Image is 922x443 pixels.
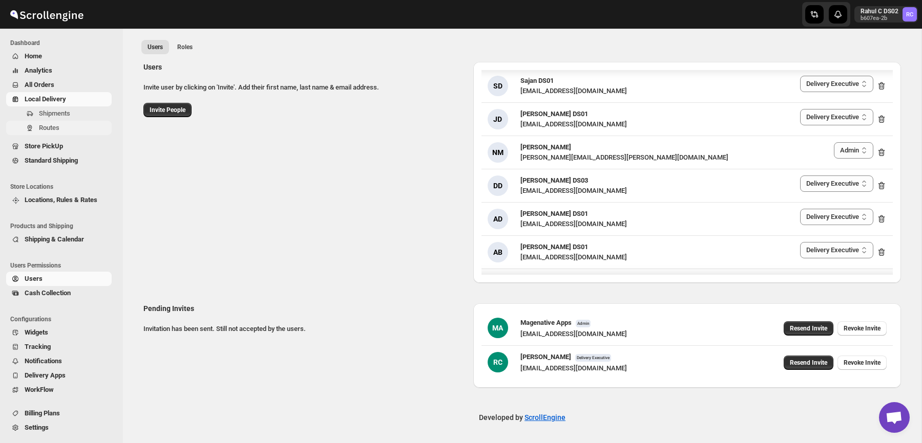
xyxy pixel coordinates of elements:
[6,406,112,420] button: Billing Plans
[861,7,898,15] p: Rahul C DS02
[520,329,627,339] div: [EMAIL_ADDRESS][DOMAIN_NAME]
[790,324,827,333] span: Resend Invite
[25,343,51,350] span: Tracking
[150,106,185,114] span: Invite People
[25,424,49,431] span: Settings
[25,95,66,103] span: Local Delivery
[854,6,918,23] button: User menu
[143,303,465,314] h2: Pending Invites
[903,7,917,21] span: Rahul C DS02
[25,81,54,88] span: All Orders
[25,196,97,204] span: Locations, Rules & Rates
[25,235,84,243] span: Shipping & Calendar
[143,103,192,117] button: Invite People
[520,252,627,262] div: [EMAIL_ADDRESS][DOMAIN_NAME]
[488,242,508,262] div: AB
[6,193,112,207] button: Locations, Rules & Rates
[143,82,465,93] p: Invite user by clicking on 'Invite'. Add their first name, last name & email address.
[25,52,42,60] span: Home
[25,289,71,297] span: Cash Collection
[488,209,508,229] div: AD
[10,222,116,230] span: Products and Shipping
[6,232,112,247] button: Shipping & Calendar
[520,319,572,326] span: Magenative Apps
[520,176,588,184] span: [PERSON_NAME] DS03
[6,325,112,340] button: Widgets
[177,43,193,51] span: Roles
[10,39,116,47] span: Dashboard
[837,356,887,370] button: Revoke Invite
[6,383,112,397] button: WorkFlow
[25,371,66,379] span: Delivery Apps
[844,324,881,333] span: Revoke Invite
[525,413,565,422] a: ScrollEngine
[488,142,508,163] div: NM
[576,320,591,327] span: Admin
[879,402,910,433] a: Open chat
[6,272,112,286] button: Users
[143,324,465,334] p: Invitation has been sent. Still not accepted by the users.
[25,275,43,282] span: Users
[520,86,627,96] div: [EMAIL_ADDRESS][DOMAIN_NAME]
[143,62,465,72] h2: Users
[520,243,588,251] span: [PERSON_NAME] DS01
[6,420,112,435] button: Settings
[488,318,508,338] div: MA
[39,124,59,131] span: Routes
[520,186,627,196] div: [EMAIL_ADDRESS][DOMAIN_NAME]
[6,340,112,354] button: Tracking
[520,110,588,118] span: [PERSON_NAME] DS01
[6,106,112,121] button: Shipments
[844,359,881,367] span: Revoke Invite
[906,11,913,18] text: RC
[10,183,116,191] span: Store Locations
[10,261,116,270] span: Users Permissions
[8,2,85,27] img: ScrollEngine
[25,357,62,365] span: Notifications
[520,363,627,373] div: [EMAIL_ADDRESS][DOMAIN_NAME]
[520,152,728,163] div: [PERSON_NAME][EMAIL_ADDRESS][PERSON_NAME][DOMAIN_NAME]
[837,321,887,336] button: Revoke Invite
[141,40,169,54] button: All customers
[25,409,60,417] span: Billing Plans
[6,354,112,368] button: Notifications
[784,356,833,370] button: Resend Invite
[488,109,508,129] div: JD
[520,219,627,229] div: [EMAIL_ADDRESS][DOMAIN_NAME]
[488,175,508,196] div: DD
[25,142,63,150] span: Store PickUp
[479,412,565,423] p: Developed by
[520,210,588,217] span: [PERSON_NAME] DS01
[25,328,48,336] span: Widgets
[6,286,112,300] button: Cash Collection
[861,15,898,21] p: b607ea-2b
[10,315,116,323] span: Configurations
[25,386,54,393] span: WorkFlow
[6,78,112,92] button: All Orders
[6,49,112,63] button: Home
[148,43,163,51] span: Users
[520,119,627,129] div: [EMAIL_ADDRESS][DOMAIN_NAME]
[25,157,78,164] span: Standard Shipping
[488,76,508,96] div: SD
[488,352,508,372] div: RC
[25,67,52,74] span: Analytics
[520,353,571,361] span: [PERSON_NAME]
[520,77,554,84] span: Sajan DS01
[6,63,112,78] button: Analytics
[784,321,833,336] button: Resend Invite
[39,109,70,117] span: Shipments
[575,354,611,362] span: Delivery Executive
[6,121,112,135] button: Routes
[520,143,571,151] span: [PERSON_NAME]
[790,359,827,367] span: Resend Invite
[135,58,909,392] div: All customers
[6,368,112,383] button: Delivery Apps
